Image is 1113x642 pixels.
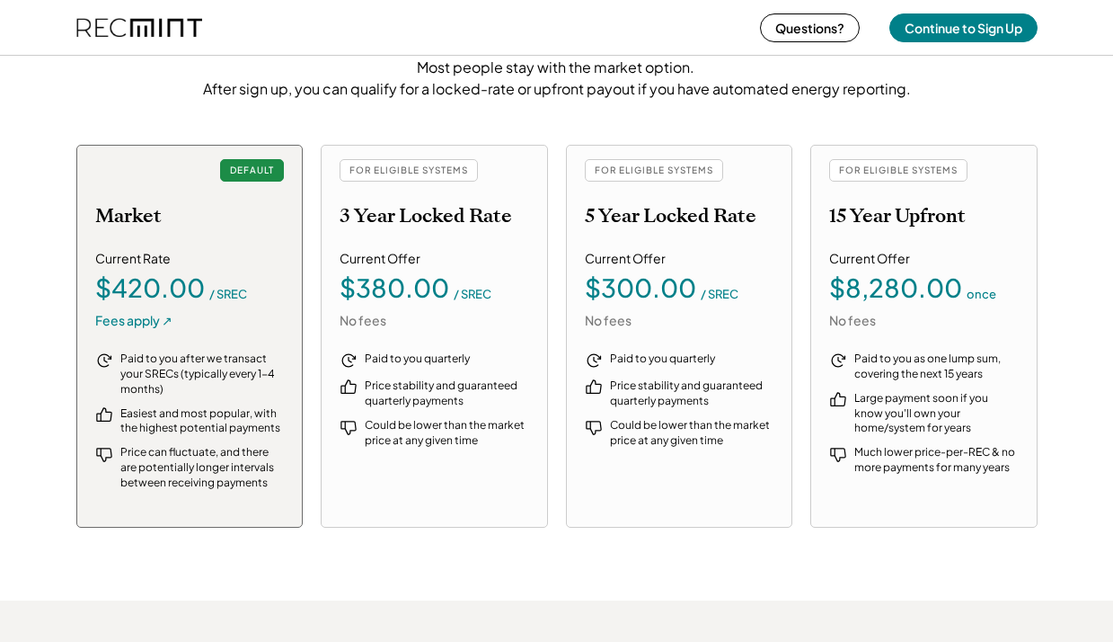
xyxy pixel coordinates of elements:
div: DEFAULT [220,159,284,182]
div: Could be lower than the market price at any given time [610,418,774,449]
div: Paid to you quarterly [610,352,774,367]
div: No fees [829,312,876,330]
div: No fees [585,312,632,330]
button: Continue to Sign Up [889,13,1038,42]
div: Large payment soon if you know you'll own your home/system for years [854,391,1019,436]
div: Price can fluctuate, and there are potentially longer intervals between receiving payments [120,445,285,490]
div: No fees [340,312,386,330]
img: recmint-logotype%403x%20%281%29.jpeg [76,4,202,51]
div: Fees apply ↗ [95,312,172,330]
div: once [967,289,996,300]
div: Easiest and most popular, with the highest potential payments [120,406,285,437]
button: Questions? [760,13,860,42]
div: Much lower price-per-REC & no more payments for many years [854,445,1019,476]
div: Paid to you after we transact your SRECs (typically every 1-4 months) [120,352,285,397]
div: $380.00 [340,275,449,300]
div: Could be lower than the market price at any given time [365,418,529,449]
div: $8,280.00 [829,275,962,300]
div: $300.00 [585,275,696,300]
h2: 5 Year Locked Rate [585,204,756,227]
div: FOR ELIGIBLE SYSTEMS [829,159,967,182]
div: Paid to you as one lump sum, covering the next 15 years [854,352,1019,382]
div: Current Offer [829,250,910,268]
div: FOR ELIGIBLE SYSTEMS [585,159,723,182]
div: Current Offer [585,250,666,268]
h2: 15 Year Upfront [829,204,966,227]
div: Current Offer [340,250,420,268]
div: / SREC [454,289,491,300]
div: Current Rate [95,250,171,268]
div: / SREC [701,289,738,300]
div: FOR ELIGIBLE SYSTEMS [340,159,478,182]
div: Price stability and guaranteed quarterly payments [365,379,529,409]
div: / SREC [209,289,247,300]
h2: 3 Year Locked Rate [340,204,512,227]
div: $420.00 [95,275,205,300]
div: Paid to you quarterly [365,352,529,367]
div: Price stability and guaranteed quarterly payments [610,379,774,409]
h2: Market [95,204,162,227]
div: Most people stay with the market option. After sign up, you can qualify for a locked-rate or upfr... [198,57,916,100]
